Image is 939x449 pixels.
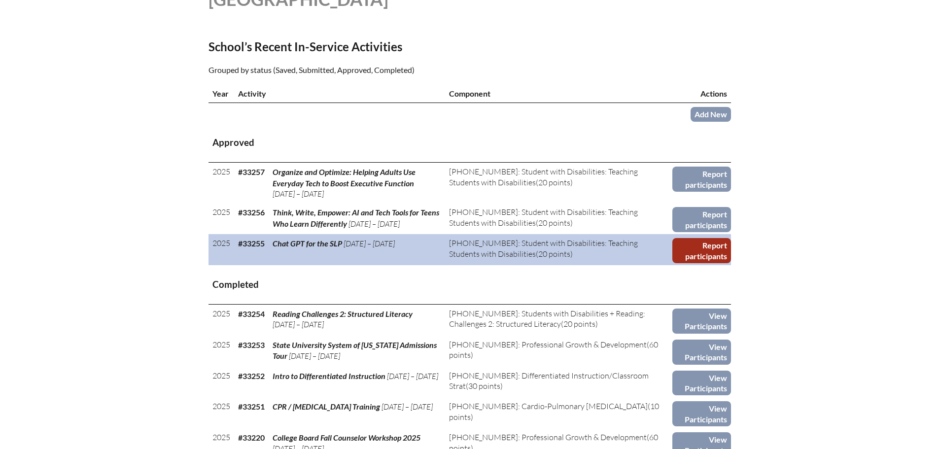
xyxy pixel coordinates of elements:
[209,304,234,335] td: 2025
[209,64,556,76] p: Grouped by status (Saved, Submitted, Approved, Completed)
[445,397,673,428] td: (10 points)
[273,433,420,442] span: College Board Fall Counselor Workshop 2025
[672,238,730,263] a: Report participants
[449,309,645,329] span: [PHONE_NUMBER]: Students with Disabilities + Reading: Challenges 2: Structured Literacy
[672,309,730,334] a: View Participants
[445,163,673,204] td: (20 points)
[449,207,638,227] span: [PHONE_NUMBER]: Student with Disabilities: Teaching Students with Disabilities
[238,309,265,318] b: #33254
[289,351,340,361] span: [DATE] – [DATE]
[273,340,437,360] span: State University System of [US_STATE] Admissions Tour
[672,371,730,396] a: View Participants
[672,84,730,103] th: Actions
[273,371,385,380] span: Intro to Differentiated Instruction
[344,239,395,248] span: [DATE] – [DATE]
[273,207,439,228] span: Think, Write, Empower: AI and Tech Tools for Teens Who Learn Differently
[449,371,649,391] span: [PHONE_NUMBER]: Differentiated Instruction/Classroom Strat
[273,189,324,199] span: [DATE] – [DATE]
[273,309,413,318] span: Reading Challenges 2: Structured Literacy
[449,401,648,411] span: [PHONE_NUMBER]: Cardio-Pulmonary [MEDICAL_DATA]
[273,167,416,187] span: Organize and Optimize: Helping Adults Use Everyday Tech to Boost Executive Function
[238,207,265,217] b: #33256
[238,340,265,349] b: #33253
[273,402,380,411] span: CPR / [MEDICAL_DATA] Training
[209,39,556,54] h2: School’s Recent In-Service Activities
[209,397,234,428] td: 2025
[209,367,234,398] td: 2025
[234,84,445,103] th: Activity
[445,304,673,335] td: (20 points)
[445,367,673,398] td: (30 points)
[209,84,234,103] th: Year
[238,402,265,411] b: #33251
[238,433,265,442] b: #33220
[445,203,673,234] td: (20 points)
[348,219,400,229] span: [DATE] – [DATE]
[445,84,673,103] th: Component
[209,163,234,204] td: 2025
[672,340,730,365] a: View Participants
[238,371,265,380] b: #33252
[209,234,234,265] td: 2025
[449,167,638,187] span: [PHONE_NUMBER]: Student with Disabilities: Teaching Students with Disabilities
[209,336,234,367] td: 2025
[212,137,727,149] h3: Approved
[672,401,730,426] a: View Participants
[691,107,731,121] a: Add New
[238,167,265,176] b: #33257
[387,371,438,381] span: [DATE] – [DATE]
[445,336,673,367] td: (60 points)
[212,278,727,291] h3: Completed
[273,319,324,329] span: [DATE] – [DATE]
[445,234,673,265] td: (20 points)
[382,402,433,412] span: [DATE] – [DATE]
[449,340,647,349] span: [PHONE_NUMBER]: Professional Growth & Development
[449,432,647,442] span: [PHONE_NUMBER]: Professional Growth & Development
[672,207,730,232] a: Report participants
[209,203,234,234] td: 2025
[449,238,638,258] span: [PHONE_NUMBER]: Student with Disabilities: Teaching Students with Disabilities
[273,239,342,248] span: Chat GPT for the SLP
[238,239,265,248] b: #33255
[672,167,730,192] a: Report participants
